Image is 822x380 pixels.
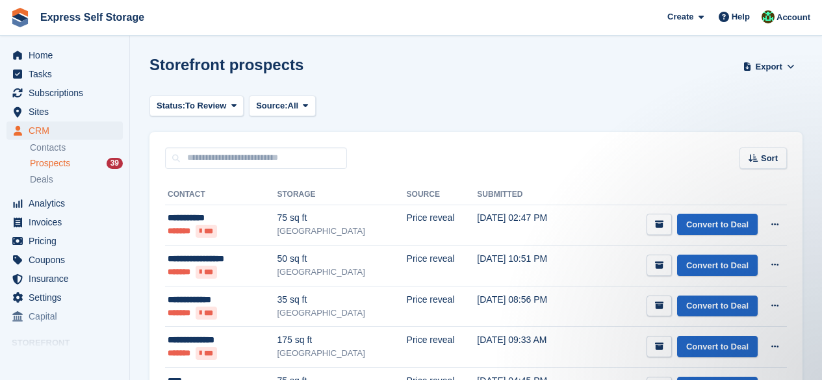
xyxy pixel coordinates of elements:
[277,307,406,320] div: [GEOGRAPHIC_DATA]
[677,255,758,276] a: Convert to Deal
[277,225,406,238] div: [GEOGRAPHIC_DATA]
[761,152,778,165] span: Sort
[667,10,693,23] span: Create
[6,213,123,231] a: menu
[149,56,303,73] h1: Storefront prospects
[6,270,123,288] a: menu
[777,11,810,24] span: Account
[29,288,107,307] span: Settings
[35,6,149,28] a: Express Self Storage
[29,232,107,250] span: Pricing
[6,251,123,269] a: menu
[30,157,70,170] span: Prospects
[30,142,123,154] a: Contacts
[29,84,107,102] span: Subscriptions
[277,266,406,279] div: [GEOGRAPHIC_DATA]
[277,184,406,205] th: Storage
[732,10,750,23] span: Help
[6,121,123,140] a: menu
[277,252,406,266] div: 50 sq ft
[29,65,107,83] span: Tasks
[756,60,782,73] span: Export
[10,8,30,27] img: stora-icon-8386f47178a22dfd0bd8f6a31ec36ba5ce8667c1dd55bd0f319d3a0aa187defe.svg
[477,246,580,286] td: [DATE] 10:51 PM
[6,307,123,325] a: menu
[407,246,478,286] td: Price reveal
[6,46,123,64] a: menu
[477,327,580,368] td: [DATE] 09:33 AM
[277,333,406,347] div: 175 sq ft
[277,293,406,307] div: 35 sq ft
[29,121,107,140] span: CRM
[277,211,406,225] div: 75 sq ft
[29,270,107,288] span: Insurance
[407,205,478,246] td: Price reveal
[677,336,758,357] a: Convert to Deal
[30,173,123,186] a: Deals
[288,99,299,112] span: All
[249,95,316,117] button: Source: All
[165,184,277,205] th: Contact
[407,286,478,327] td: Price reveal
[29,46,107,64] span: Home
[762,10,775,23] img: Shakiyra Davis
[6,84,123,102] a: menu
[677,296,758,317] a: Convert to Deal
[157,99,185,112] span: Status:
[477,184,580,205] th: Submitted
[6,103,123,121] a: menu
[149,95,244,117] button: Status: To Review
[185,99,226,112] span: To Review
[277,347,406,360] div: [GEOGRAPHIC_DATA]
[6,288,123,307] a: menu
[29,103,107,121] span: Sites
[30,157,123,170] a: Prospects 39
[477,205,580,246] td: [DATE] 02:47 PM
[6,65,123,83] a: menu
[29,213,107,231] span: Invoices
[6,194,123,212] a: menu
[29,251,107,269] span: Coupons
[740,56,797,77] button: Export
[107,158,123,169] div: 39
[256,99,287,112] span: Source:
[29,307,107,325] span: Capital
[12,336,129,349] span: Storefront
[29,194,107,212] span: Analytics
[677,214,758,235] a: Convert to Deal
[477,286,580,327] td: [DATE] 08:56 PM
[407,184,478,205] th: Source
[6,232,123,250] a: menu
[30,173,53,186] span: Deals
[407,327,478,368] td: Price reveal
